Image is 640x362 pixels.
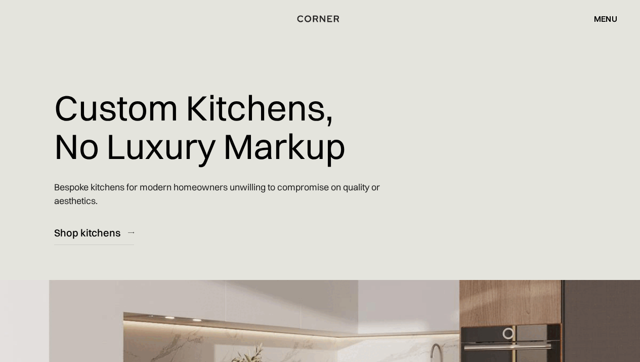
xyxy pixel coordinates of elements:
[594,15,617,23] div: menu
[54,81,346,173] h1: Custom Kitchens, No Luxury Markup
[584,10,617,27] div: menu
[54,220,134,245] a: Shop kitchens
[293,12,347,25] a: home
[54,173,422,215] p: Bespoke kitchens for modern homeowners unwilling to compromise on quality or aesthetics.
[54,226,120,239] div: Shop kitchens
